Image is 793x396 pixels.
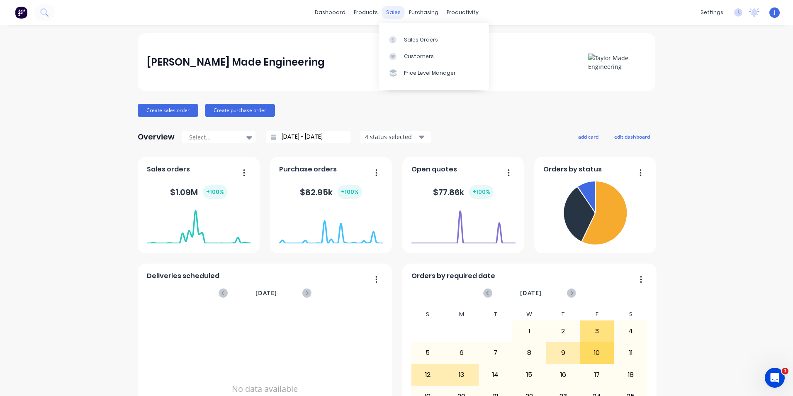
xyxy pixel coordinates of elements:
div: [PERSON_NAME] Made Engineering [147,54,325,71]
div: 16 [547,364,580,385]
div: 6 [445,342,478,363]
div: Customers [404,53,434,60]
button: edit dashboard [609,131,655,142]
div: Overview [138,129,175,145]
img: Factory [15,6,27,19]
div: W [512,308,546,320]
div: 15 [513,364,546,385]
div: T [546,308,580,320]
div: 7 [479,342,512,363]
a: Customers [379,48,489,65]
div: settings [696,6,727,19]
button: 4 status selected [360,131,431,143]
span: Deliveries scheduled [147,271,219,281]
span: Orders by status [543,164,602,174]
div: 10 [580,342,613,363]
a: Sales Orders [379,31,489,48]
button: Create sales order [138,104,198,117]
div: 11 [614,342,647,363]
iframe: Intercom live chat [765,368,785,388]
div: purchasing [405,6,443,19]
div: 17 [580,364,613,385]
div: sales [382,6,405,19]
span: [DATE] [255,288,277,298]
span: Sales orders [147,164,190,174]
div: products [350,6,382,19]
div: Sales Orders [404,36,438,44]
div: $ 1.09M [170,185,227,199]
span: Open quotes [411,164,457,174]
div: Price Level Manager [404,69,456,77]
div: 8 [513,342,546,363]
div: S [411,308,445,320]
div: 14 [479,364,512,385]
div: 13 [445,364,478,385]
div: M [445,308,479,320]
div: productivity [443,6,483,19]
a: Price Level Manager [379,65,489,81]
a: dashboard [311,6,350,19]
button: add card [573,131,604,142]
div: S [614,308,648,320]
div: F [580,308,614,320]
button: Create purchase order [205,104,275,117]
div: T [479,308,513,320]
div: 4 [614,321,647,342]
div: + 100 % [469,185,494,199]
div: 2 [547,321,580,342]
div: $ 77.86k [433,185,494,199]
div: 9 [547,342,580,363]
img: Taylor Made Engineering [588,54,646,71]
div: + 100 % [338,185,362,199]
span: [DATE] [520,288,542,298]
div: $ 82.95k [300,185,362,199]
div: + 100 % [203,185,227,199]
div: 12 [411,364,445,385]
div: 18 [614,364,647,385]
span: J [774,9,776,16]
div: 3 [580,321,613,342]
span: 1 [782,368,788,374]
span: Purchase orders [279,164,337,174]
div: 4 status selected [365,132,417,141]
div: 5 [411,342,445,363]
div: 1 [513,321,546,342]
